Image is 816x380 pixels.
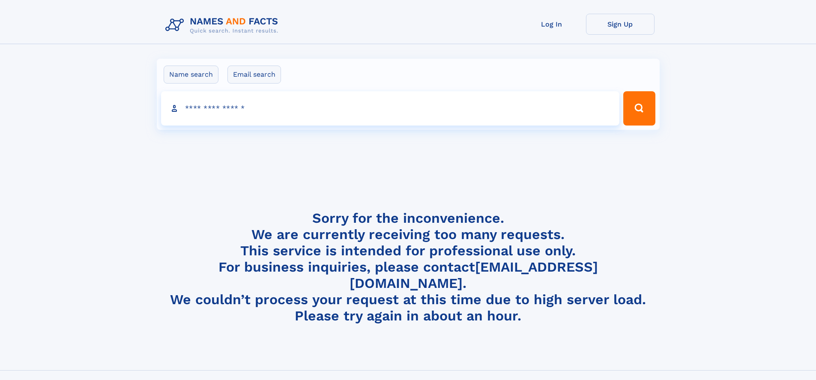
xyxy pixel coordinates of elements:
[517,14,586,35] a: Log In
[350,259,598,291] a: [EMAIL_ADDRESS][DOMAIN_NAME]
[162,210,655,324] h4: Sorry for the inconvenience. We are currently receiving too many requests. This service is intend...
[623,91,655,126] button: Search Button
[227,66,281,84] label: Email search
[162,14,285,37] img: Logo Names and Facts
[164,66,218,84] label: Name search
[161,91,620,126] input: search input
[586,14,655,35] a: Sign Up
